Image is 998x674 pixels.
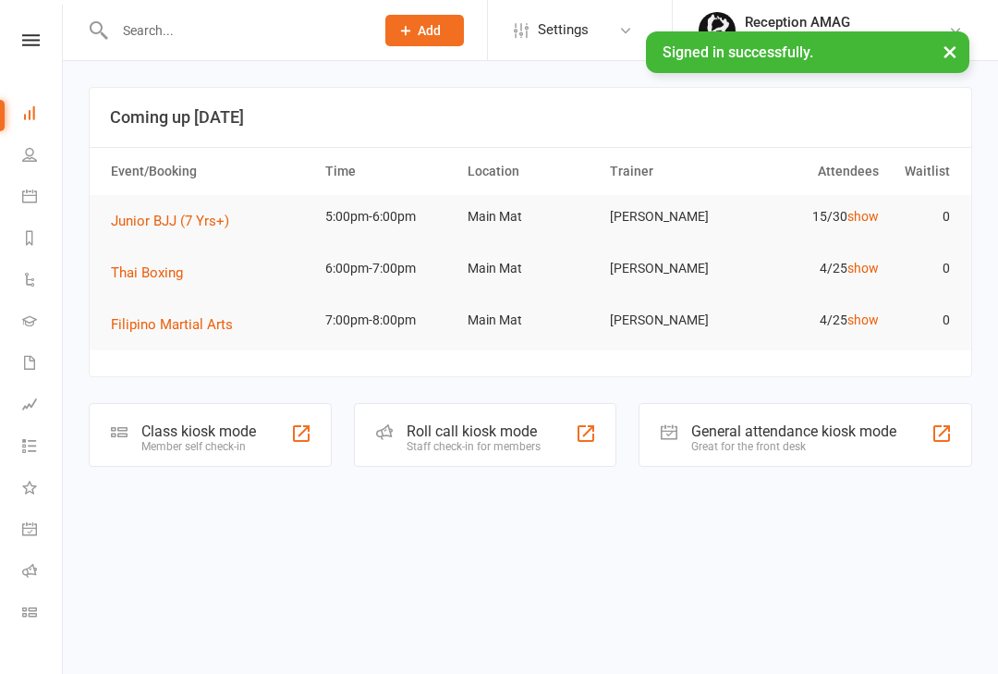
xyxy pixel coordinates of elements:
a: show [847,261,879,276]
td: Main Mat [459,299,602,342]
div: Great for the front desk [691,440,896,453]
td: [PERSON_NAME] [602,299,744,342]
input: Search... [109,18,361,43]
td: Main Mat [459,195,602,239]
button: Junior BJJ (7 Yrs+) [111,210,242,232]
td: 4/25 [744,299,886,342]
a: show [847,209,879,224]
th: Event/Booking [103,148,317,195]
a: People [22,136,64,178]
a: General attendance kiosk mode [22,510,64,552]
td: Main Mat [459,247,602,290]
span: Junior BJJ (7 Yrs+) [111,213,229,229]
th: Location [459,148,602,195]
div: Reception AMAG [745,14,948,31]
span: Signed in successfully. [663,43,813,61]
span: Filipino Martial Arts [111,316,233,333]
a: show [847,312,879,327]
a: Dashboard [22,94,64,136]
td: 0 [887,299,958,342]
span: Add [418,23,441,38]
th: Trainer [602,148,744,195]
th: Waitlist [887,148,958,195]
a: Roll call kiosk mode [22,552,64,594]
a: Reports [22,219,64,261]
td: 7:00pm-8:00pm [317,299,459,342]
span: Thai Boxing [111,264,183,281]
a: Class kiosk mode [22,594,64,635]
div: Aberdeen Martial Arts Academy Ltd [745,31,948,47]
div: Staff check-in for members [407,440,541,453]
td: 0 [887,195,958,239]
div: Member self check-in [141,440,256,453]
button: Thai Boxing [111,262,196,284]
button: Filipino Martial Arts [111,313,246,336]
span: Settings [538,9,589,51]
h3: Coming up [DATE] [110,108,951,127]
div: General attendance kiosk mode [691,423,896,440]
th: Time [317,148,459,195]
td: [PERSON_NAME] [602,247,744,290]
img: thumb_image1730575840.png [699,12,736,49]
a: Assessments [22,386,64,427]
td: 15/30 [744,195,886,239]
th: Attendees [744,148,886,195]
td: [PERSON_NAME] [602,195,744,239]
button: Add [385,15,464,46]
div: Class kiosk mode [141,423,256,440]
a: What's New [22,469,64,510]
button: × [933,31,967,71]
div: Roll call kiosk mode [407,423,541,440]
td: 0 [887,247,958,290]
td: 6:00pm-7:00pm [317,247,459,290]
a: Calendar [22,178,64,219]
td: 5:00pm-6:00pm [317,195,459,239]
td: 4/25 [744,247,886,290]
